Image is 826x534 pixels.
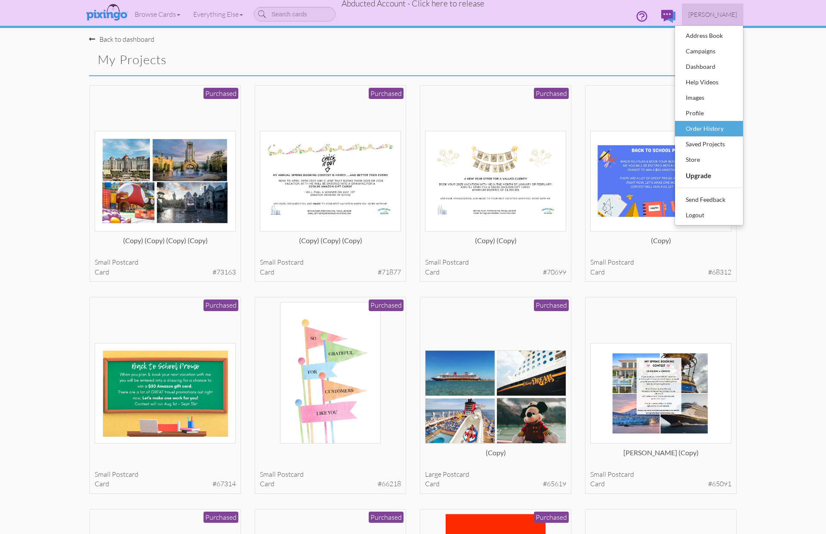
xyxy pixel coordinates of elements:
[684,169,734,182] div: Upgrade
[112,258,139,266] span: postcard
[260,258,276,266] span: small
[534,299,569,311] div: Purchased
[675,136,743,152] a: Saved Projects
[534,512,569,523] div: Purchased
[425,479,567,489] div: card
[543,479,566,489] span: #65619
[675,90,743,105] a: Images
[280,302,381,444] img: 117009-1-1718895563836-5b8f40bfd3406986-qa.jpg
[260,131,401,232] img: 128895-1-1741210025854-9ab817b7dcab8516-qa.jpg
[684,60,734,73] div: Dashboard
[590,258,606,266] span: small
[260,479,401,489] div: card
[675,207,743,223] a: Logout
[708,267,731,277] span: #68312
[590,470,606,478] span: small
[684,209,734,222] div: Logout
[675,192,743,207] a: Send Feedback
[277,258,304,266] span: postcard
[590,131,732,232] img: 121362-1-1726921844691-f1e5eff7cd77eae0-qa.jpg
[675,105,743,121] a: Profile
[187,3,250,25] a: Everything Else
[675,152,743,167] a: Store
[95,343,236,444] img: 119155-1-1722613233814-8ce329b7712c6b8a-qa.jpg
[95,236,236,253] div: (copy) (copy) (copy) (copy)
[684,138,734,151] div: Saved Projects
[543,267,566,277] span: #70699
[425,350,567,444] img: 115860-1-1716900143685-21bc0725d6ab3e47-qa.jpg
[98,53,398,67] h2: My Projects
[688,11,737,18] span: [PERSON_NAME]
[684,107,734,120] div: Profile
[128,3,187,25] a: Browse Cards
[442,258,469,266] span: postcard
[95,267,236,277] div: card
[684,76,734,89] div: Help Videos
[369,88,404,99] div: Purchased
[277,470,304,478] span: postcard
[684,193,734,206] div: Send Feedback
[708,479,731,489] span: #65091
[590,236,732,253] div: (copy)
[95,258,111,266] span: small
[95,470,111,478] span: small
[590,343,732,444] img: 119154-1-1722611974031-2ba0d3086bf4d623-qa.jpg
[675,59,743,74] a: Dashboard
[260,236,401,253] div: (copy) (copy) (copy)
[369,512,404,523] div: Purchased
[425,258,441,266] span: small
[378,479,401,489] span: #66218
[378,267,401,277] span: #71877
[260,267,401,277] div: card
[95,131,236,232] img: 131818-1-1747584093918-dff9338a851df990-qa.jpg
[684,29,734,42] div: Address Book
[607,258,634,266] span: postcard
[682,3,743,25] a: [PERSON_NAME]
[675,167,743,184] a: Upgrade
[443,470,469,478] span: postcard
[425,470,441,478] span: large
[534,88,569,99] div: Purchased
[590,267,732,277] div: card
[684,122,734,135] div: Order History
[95,479,236,489] div: card
[425,267,567,277] div: card
[675,43,743,59] a: Campaigns
[425,236,567,253] div: (copy) (copy)
[661,10,675,23] img: comments.svg
[213,267,236,277] span: #73163
[675,74,743,90] a: Help Videos
[112,470,139,478] span: postcard
[203,299,238,311] div: Purchased
[684,45,734,58] div: Campaigns
[425,448,567,465] div: (copy)
[675,121,743,136] a: Order History
[590,448,732,465] div: [PERSON_NAME] (copy)
[213,479,236,489] span: #67314
[675,28,743,43] a: Address Book
[425,131,567,232] img: 126282-1-1735607798727-1c9a9ffb8a53d1b2-qa.jpg
[590,479,732,489] div: card
[260,470,276,478] span: small
[607,470,634,478] span: postcard
[369,299,404,311] div: Purchased
[84,2,129,24] img: pixingo logo
[89,35,154,43] a: Back to dashboard
[684,153,734,166] div: Store
[254,7,336,22] input: Search cards
[684,91,734,104] div: Images
[203,512,238,523] div: Purchased
[203,88,238,99] div: Purchased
